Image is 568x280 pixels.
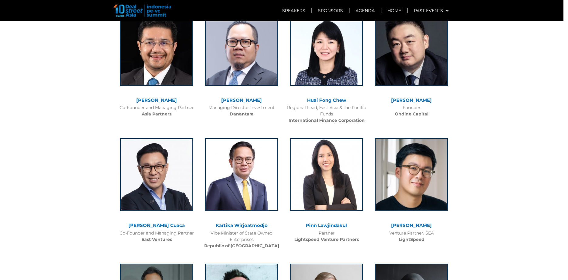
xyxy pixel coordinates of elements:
a: [PERSON_NAME] [391,97,432,103]
img: Nick Nash [120,13,193,86]
a: Past Events [408,4,455,18]
img: Randolph Hsu-square [375,13,448,86]
img: Huai Fong Chew [290,13,363,86]
img: Stefanus Hadiwidjaja [205,13,278,86]
div: Partner [287,230,366,243]
b: Ondine Capital [395,111,428,117]
a: Pinn Lawjindakul [306,222,347,228]
b: LightSpeed [399,237,424,242]
a: [PERSON_NAME] Cuaca [128,222,185,228]
a: Agenda [350,4,381,18]
img: Kevin Aluwi [375,138,448,211]
a: [PERSON_NAME] [136,97,177,103]
b: Republic of [GEOGRAPHIC_DATA] [204,243,279,248]
a: Sponsors [312,4,349,18]
div: Regional Lead, East Asia & the Pacific Funds [287,105,366,124]
div: Founder [372,105,451,117]
a: [PERSON_NAME] [221,97,262,103]
b: Asia Partners [142,111,171,117]
div: Vice Minister of State Owned Enterprises [202,230,281,249]
b: East Ventures [141,237,172,242]
img: Pinn Lawjindakul [290,138,363,211]
b: Lightspeed Venture Partners [294,237,359,242]
a: Kartika Wirjoatmodjo [216,222,268,228]
img: Screenshot_20250826_150546_Chrome~2 [120,138,193,211]
a: Huai Fong Chew [307,97,346,103]
a: Home [381,4,407,18]
div: Venture Partner, SEA [372,230,451,243]
b: Danantara [230,111,254,117]
div: Co-Founder and Managing Partner [117,105,196,117]
b: International Finance Corporation [289,118,365,123]
img: Foto Kartika – Dasi Kuning [205,138,278,211]
a: Speakers [276,4,311,18]
a: [PERSON_NAME] [391,222,432,228]
div: Managing Director Investment [202,105,281,117]
div: Co-Founder and Managing Partner [117,230,196,243]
